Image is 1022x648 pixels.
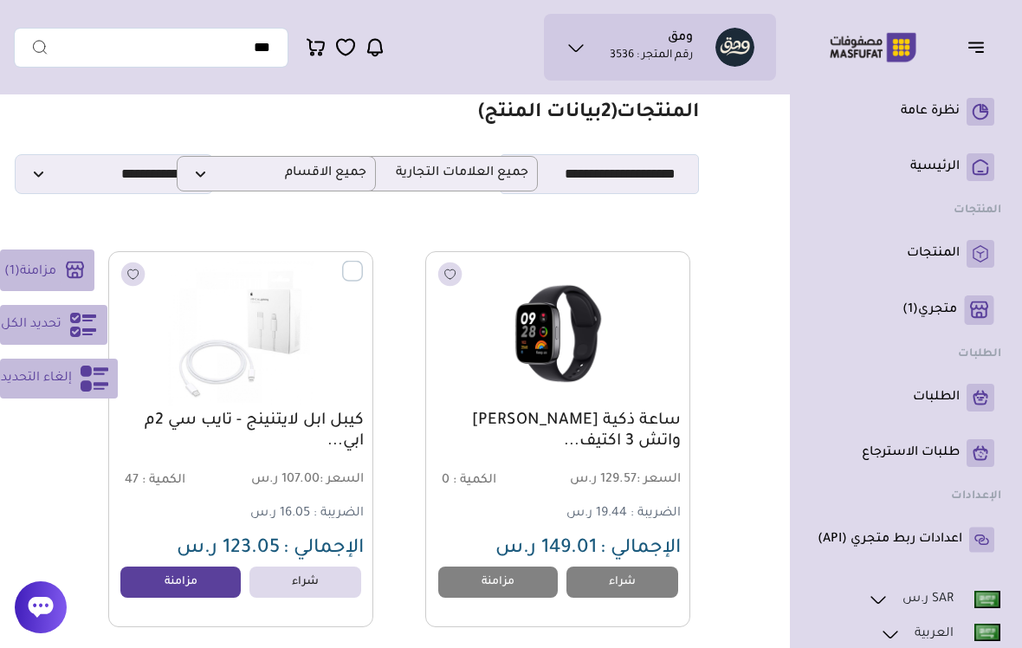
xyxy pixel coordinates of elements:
[715,28,754,67] img: صالح
[601,103,611,124] span: 2
[397,156,538,191] div: جميع العلامات التجارية
[495,539,597,560] span: 149.01 ر.س
[818,98,994,126] a: نظرة عامة
[243,472,364,489] span: 107.00 ر.س
[1,368,72,389] span: إلغاء التحديد
[954,204,1001,217] strong: المنتجات
[818,531,962,548] p: اعدادات ربط متجري (API)
[818,439,994,467] a: طلبات الاسترجاع
[818,295,994,325] a: متجري(1)
[818,30,928,64] img: Logo
[283,539,364,560] span: الإجمالي :
[902,303,918,317] span: ( )
[1,314,61,335] span: تحديد الكل
[478,103,617,124] span: ( بيانات المنتج)
[249,567,361,598] a: شراء
[879,623,1001,645] a: العربية
[20,265,56,279] span: مزامنة
[250,507,310,521] span: 16.05 ر.س
[637,473,681,487] span: السعر :
[142,474,185,488] span: الكمية :
[818,526,994,554] a: اعدادات ربط متجري (API)
[177,156,376,191] p: جميع الاقسام
[958,348,1001,360] strong: الطلبات
[119,261,363,406] img: 202310101445-irQDVZ5xefhuBjJORP7JvSPyX47KKdOAmXc0R4r5.jpg
[442,474,450,488] span: 0
[235,156,376,191] div: جميع الاقسام
[913,389,960,406] p: الطلبات
[974,591,1000,608] img: Eng
[560,472,681,489] span: 129.57 ر.س
[818,384,994,411] a: الطلبات
[10,265,15,279] span: 1
[951,490,1001,502] strong: الإعدادات
[348,165,528,182] span: جميع العلامات التجارية
[631,507,681,521] span: الضريبة :
[438,567,559,598] a: مزامنة
[120,567,241,598] a: مزامنة
[818,240,994,268] a: المنتجات
[566,567,678,598] a: شراء
[566,507,627,521] span: 19.44 ر.س
[186,165,366,182] span: جميع الاقسام
[610,48,693,65] p: رقم المتجر : 3536
[907,245,960,262] p: المنتجات
[339,156,538,191] p: جميع العلامات التجارية
[177,539,280,560] span: 123.05 ر.س
[902,301,957,319] p: متجري
[867,588,1001,611] a: SAR ر.س
[818,153,994,181] a: الرئيسية
[436,261,680,406] img: 2024-05-27-66547fdd4ac25.png
[668,30,693,48] h1: ومق
[910,159,960,176] p: الرئيسية
[320,473,364,487] span: السعر :
[901,103,960,120] p: نظرة عامة
[453,474,496,488] span: الكمية :
[908,303,913,317] span: 1
[125,474,139,488] span: 47
[862,444,960,462] p: طلبات الاسترجاع
[478,101,699,126] h1: المنتجات
[314,507,364,521] span: الضريبة :
[600,539,681,560] span: الإجمالي :
[118,411,364,452] a: كيبل ابل لايتنينج - تايب سي 2م ابي...
[435,411,681,452] a: ساعة ذكية [PERSON_NAME] واتش 3 اكتيف...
